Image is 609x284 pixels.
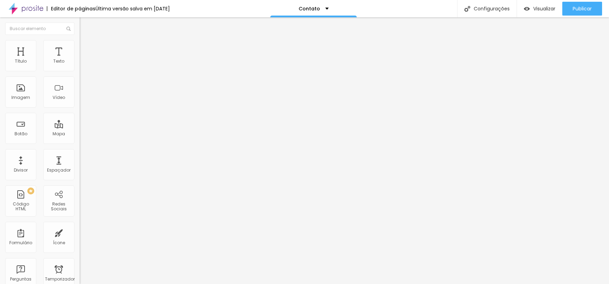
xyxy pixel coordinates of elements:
img: Ícone [464,6,470,12]
button: Publicar [562,2,602,16]
font: Última versão salva em [DATE] [96,5,170,12]
font: Editor de páginas [51,5,96,12]
font: Publicar [573,5,592,12]
font: Botão [15,131,27,137]
font: Configurações [474,5,510,12]
font: Imagem [11,94,30,100]
iframe: Editor [80,17,609,284]
font: Perguntas [10,276,31,282]
font: Ícone [53,240,65,246]
font: Redes Sociais [51,201,67,212]
font: Código HTML [13,201,29,212]
font: Mapa [53,131,65,137]
input: Buscar elemento [5,22,74,35]
img: Ícone [66,27,71,31]
button: Visualizar [517,2,562,16]
font: Formulário [9,240,32,246]
img: view-1.svg [524,6,530,12]
font: Visualizar [533,5,555,12]
font: Texto [53,58,64,64]
font: Espaçador [47,167,71,173]
font: Temporizador [45,276,75,282]
font: Título [15,58,27,64]
font: Divisor [14,167,28,173]
font: Contato [299,5,320,12]
font: Vídeo [53,94,65,100]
